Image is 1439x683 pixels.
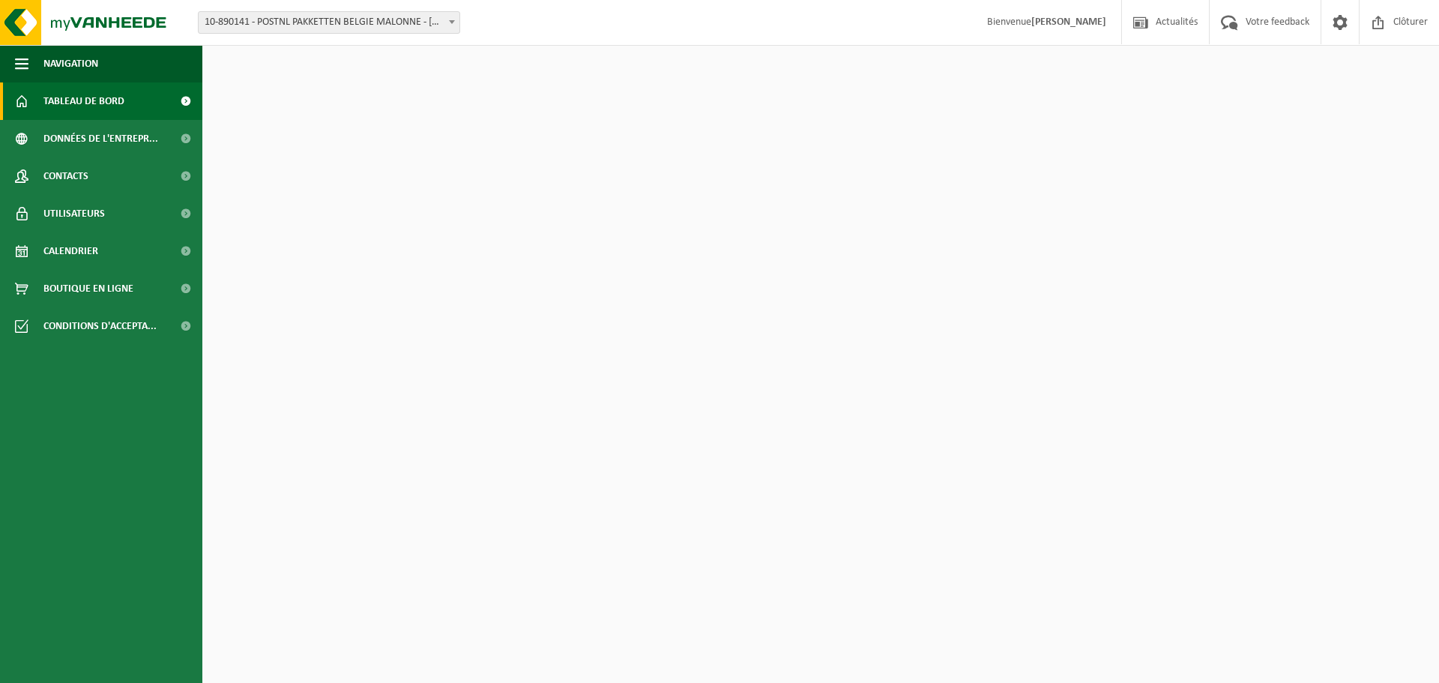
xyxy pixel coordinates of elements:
[43,270,133,307] span: Boutique en ligne
[43,120,158,157] span: Données de l'entrepr...
[43,45,98,82] span: Navigation
[43,82,124,120] span: Tableau de bord
[199,12,459,33] span: 10-890141 - POSTNL PAKKETTEN BELGIE MALONNE - MALONNE
[43,232,98,270] span: Calendrier
[43,157,88,195] span: Contacts
[43,195,105,232] span: Utilisateurs
[1031,16,1106,28] strong: [PERSON_NAME]
[198,11,460,34] span: 10-890141 - POSTNL PAKKETTEN BELGIE MALONNE - MALONNE
[43,307,157,345] span: Conditions d'accepta...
